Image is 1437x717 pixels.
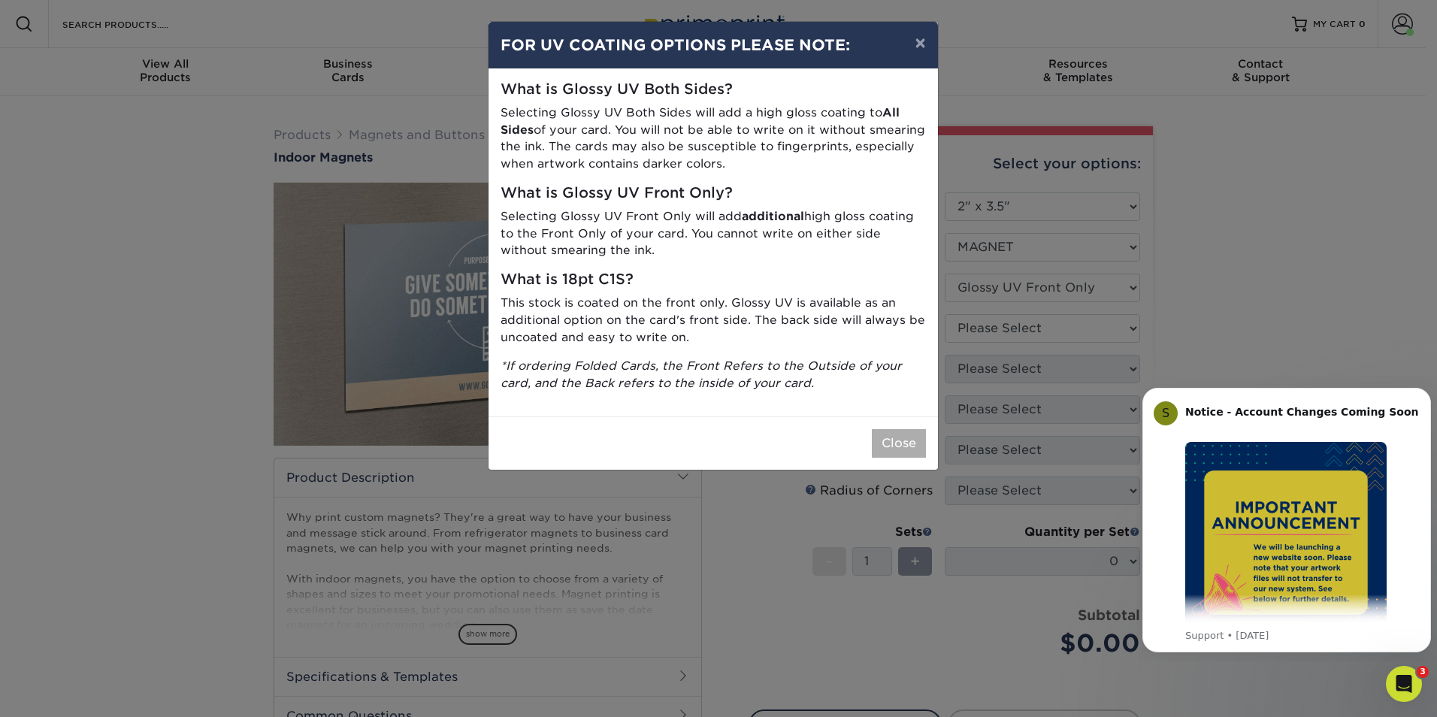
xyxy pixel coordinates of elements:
[903,22,937,64] button: ×
[1417,666,1429,678] span: 3
[1136,374,1437,661] iframe: Intercom notifications message
[872,429,926,458] button: Close
[501,81,926,98] h5: What is Glossy UV Both Sides?
[501,105,900,137] strong: All Sides
[1386,666,1422,702] iframe: Intercom live chat
[501,185,926,202] h5: What is Glossy UV Front Only?
[501,271,926,289] h5: What is 18pt C1S?
[501,208,926,259] p: Selecting Glossy UV Front Only will add high gloss coating to the Front Only of your card. You ca...
[501,295,926,346] p: This stock is coated on the front only. Glossy UV is available as an additional option on the car...
[501,104,926,173] p: Selecting Glossy UV Both Sides will add a high gloss coating to of your card. You will not be abl...
[501,34,926,56] h4: FOR UV COATING OPTIONS PLEASE NOTE:
[742,209,804,223] strong: additional
[501,358,902,390] i: *If ordering Folded Cards, the Front Refers to the Outside of your card, and the Back refers to t...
